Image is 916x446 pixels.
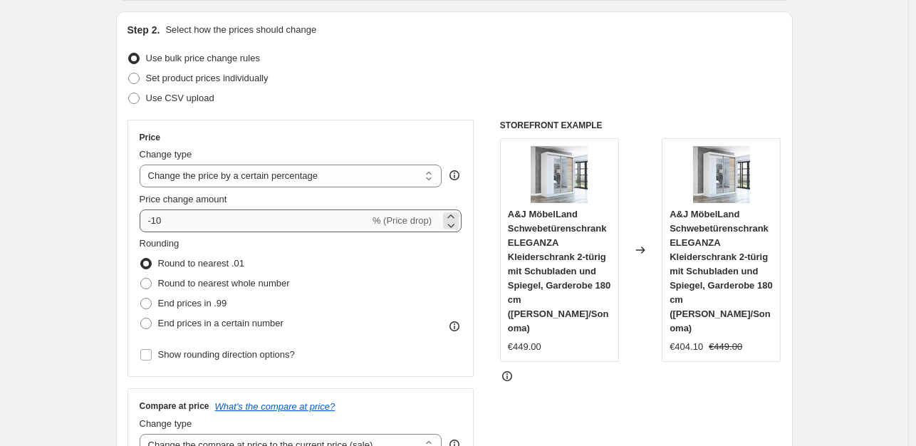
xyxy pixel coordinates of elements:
[158,278,290,289] span: Round to nearest whole number
[146,93,214,103] span: Use CSV upload
[127,23,160,37] h2: Step 2.
[215,401,335,412] button: What's the compare at price?
[146,53,260,63] span: Use bulk price change rules
[140,400,209,412] h3: Compare at price
[158,349,295,360] span: Show rounding direction options?
[140,418,192,429] span: Change type
[158,258,244,269] span: Round to nearest .01
[165,23,316,37] p: Select how the prices should change
[670,209,773,333] span: A&J MöbelLand Schwebetürenschrank ELEGANZA Kleiderschrank 2-türig mit Schubladen und Spiegel, Gar...
[447,168,462,182] div: help
[500,120,781,131] h6: STOREFRONT EXAMPLE
[158,298,227,308] span: End prices in .99
[531,146,588,203] img: 61CxT0HNiiL_80x.jpg
[709,340,742,354] strike: €449.00
[140,132,160,143] h3: Price
[158,318,283,328] span: End prices in a certain number
[140,238,179,249] span: Rounding
[508,209,611,333] span: A&J MöbelLand Schwebetürenschrank ELEGANZA Kleiderschrank 2-türig mit Schubladen und Spiegel, Gar...
[140,149,192,160] span: Change type
[670,340,703,354] div: €404.10
[140,194,227,204] span: Price change amount
[373,215,432,226] span: % (Price drop)
[693,146,750,203] img: 61CxT0HNiiL_80x.jpg
[140,209,370,232] input: -15
[508,340,541,354] div: €449.00
[146,73,269,83] span: Set product prices individually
